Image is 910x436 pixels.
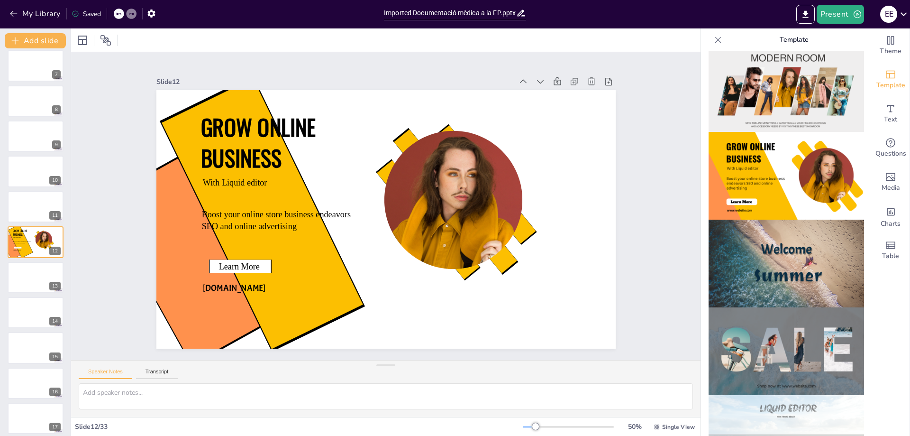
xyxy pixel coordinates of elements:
span: Text [884,114,897,125]
div: 11 [8,191,64,223]
div: 15 [8,332,64,363]
div: 12 [8,226,64,258]
div: 10 [8,156,64,187]
span: GROW ONLINE BUSINESS [13,229,27,236]
button: E E [880,5,897,24]
span: Template [876,80,905,91]
div: 8 [8,85,64,117]
img: thumb-5.png [709,220,864,307]
span: Position [100,35,111,46]
span: Learn More [213,244,255,258]
div: 14 [49,317,61,325]
div: 17 [8,403,64,434]
div: 14 [8,297,64,328]
img: thumb-3.png [709,45,864,132]
span: Single View [662,423,695,431]
div: 50 % [623,422,646,431]
div: 15 [49,353,61,361]
div: Slide 12 / 33 [75,422,523,431]
input: Insert title [384,6,516,20]
button: Present [817,5,864,24]
div: 10 [49,176,61,185]
div: 16 [49,388,61,396]
span: GROW ONLINE BUSINESS [205,92,326,163]
span: Learn More [15,247,20,248]
span: Theme [880,46,901,56]
div: 11 [49,211,61,220]
p: Template [726,28,862,51]
div: Add charts and graphs [872,199,910,233]
div: Saved [72,9,101,19]
div: Layout [75,33,90,48]
div: Add ready made slides [872,63,910,97]
div: 13 [8,262,64,293]
button: My Library [7,6,64,21]
div: Add a table [872,233,910,268]
div: 7 [8,50,64,81]
div: Change the overall theme [872,28,910,63]
div: 16 [8,368,64,399]
button: Transcript [136,369,178,379]
div: Add images, graphics, shapes or video [872,165,910,199]
button: Add slide [5,33,66,48]
span: Media [882,183,900,193]
button: Speaker Notes [79,369,132,379]
img: thumb-4.png [709,132,864,220]
div: 12 [49,247,61,255]
span: Charts [881,219,901,229]
div: 9 [52,140,61,149]
div: Slide 12 [170,54,526,100]
div: 13 [49,282,61,290]
div: 17 [49,423,61,431]
div: 8 [52,105,61,114]
span: With Liquid editor [206,158,271,175]
span: With Liquid editor [13,237,21,238]
span: Boost your online store business endeavors SEO and online advertising [13,241,31,244]
button: Export to PowerPoint [796,5,815,24]
div: Add text boxes [872,97,910,131]
span: Questions [875,148,906,159]
div: Get real-time input from your audience [872,131,910,165]
div: E E [880,6,897,23]
span: [DOMAIN_NAME] [13,250,21,251]
span: Boost your online store business endeavors SEO and online advertising [200,190,350,222]
div: 9 [8,121,64,152]
img: thumb-6.png [709,307,864,395]
span: Table [882,251,899,261]
span: [DOMAIN_NAME] [194,263,258,280]
div: 7 [52,70,61,79]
